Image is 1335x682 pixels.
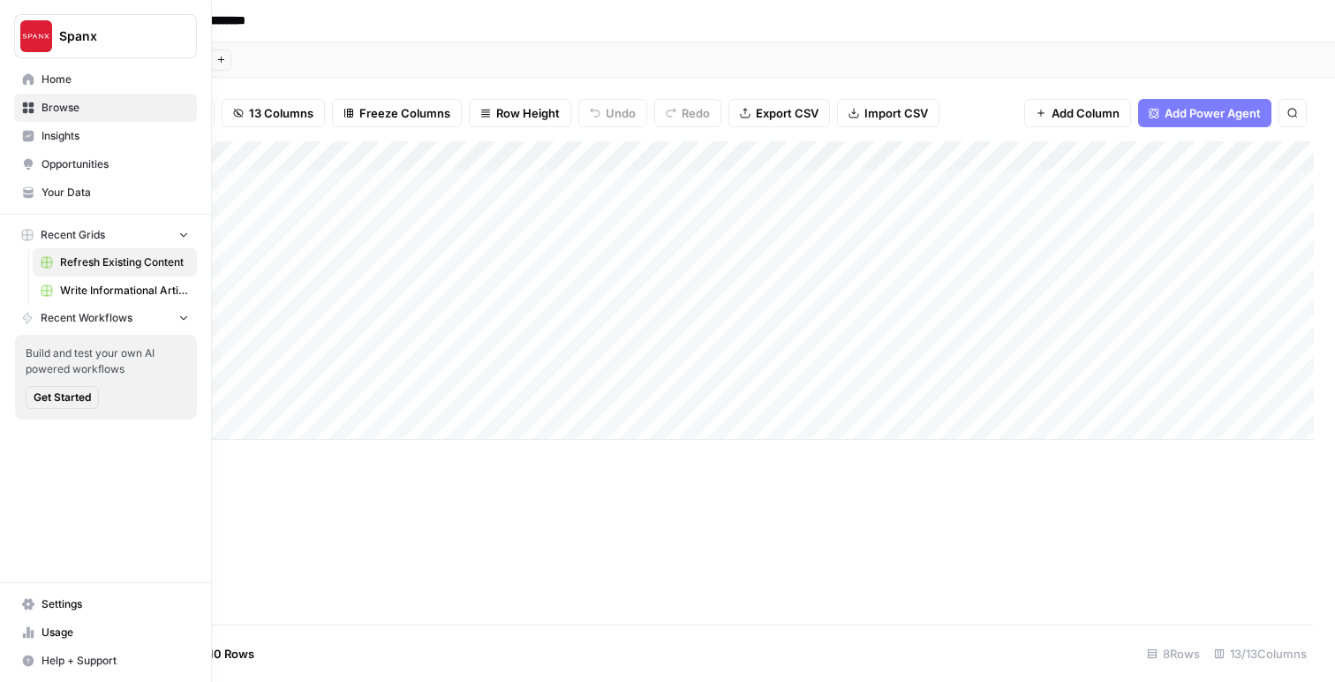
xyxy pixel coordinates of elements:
button: Get Started [26,386,99,409]
button: Undo [578,99,647,127]
span: Settings [41,596,189,612]
div: 8 Rows [1140,640,1207,668]
span: Recent Workflows [41,310,132,326]
a: Your Data [14,178,197,207]
span: Row Height [496,104,560,122]
span: Build and test your own AI powered workflows [26,345,186,377]
button: Add Column [1024,99,1131,127]
span: Undo [606,104,636,122]
a: Write Informational Article [33,277,197,305]
button: Import CSV [837,99,939,127]
span: Opportunities [41,156,189,172]
button: 13 Columns [222,99,325,127]
a: Opportunities [14,150,197,178]
span: Import CSV [864,104,928,122]
span: Usage [41,625,189,640]
a: Refresh Existing Content [33,248,197,277]
button: Row Height [469,99,571,127]
a: Insights [14,122,197,150]
button: Recent Grids [14,222,197,248]
button: Recent Workflows [14,305,197,331]
button: Freeze Columns [332,99,462,127]
button: Add Power Agent [1138,99,1271,127]
span: Redo [682,104,710,122]
a: Usage [14,618,197,647]
button: Help + Support [14,647,197,675]
span: Home [41,72,189,87]
span: Insights [41,128,189,144]
span: Freeze Columns [359,104,450,122]
span: Add 10 Rows [184,645,254,663]
span: Browse [41,100,189,116]
span: 13 Columns [249,104,313,122]
span: Recent Grids [41,227,105,243]
span: Refresh Existing Content [60,254,189,270]
button: Export CSV [728,99,830,127]
div: 13/13 Columns [1207,640,1314,668]
a: Home [14,65,197,94]
span: Your Data [41,185,189,201]
span: Export CSV [756,104,818,122]
a: Settings [14,590,197,618]
img: Spanx Logo [20,20,52,52]
span: Write Informational Article [60,283,189,299]
span: Spanx [59,27,166,45]
span: Add Power Agent [1165,104,1261,122]
span: Help + Support [41,653,189,669]
button: Workspace: Spanx [14,14,197,58]
span: Get Started [34,390,91,405]
span: Add Column [1052,104,1120,122]
a: Browse [14,94,197,122]
button: Redo [654,99,721,127]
